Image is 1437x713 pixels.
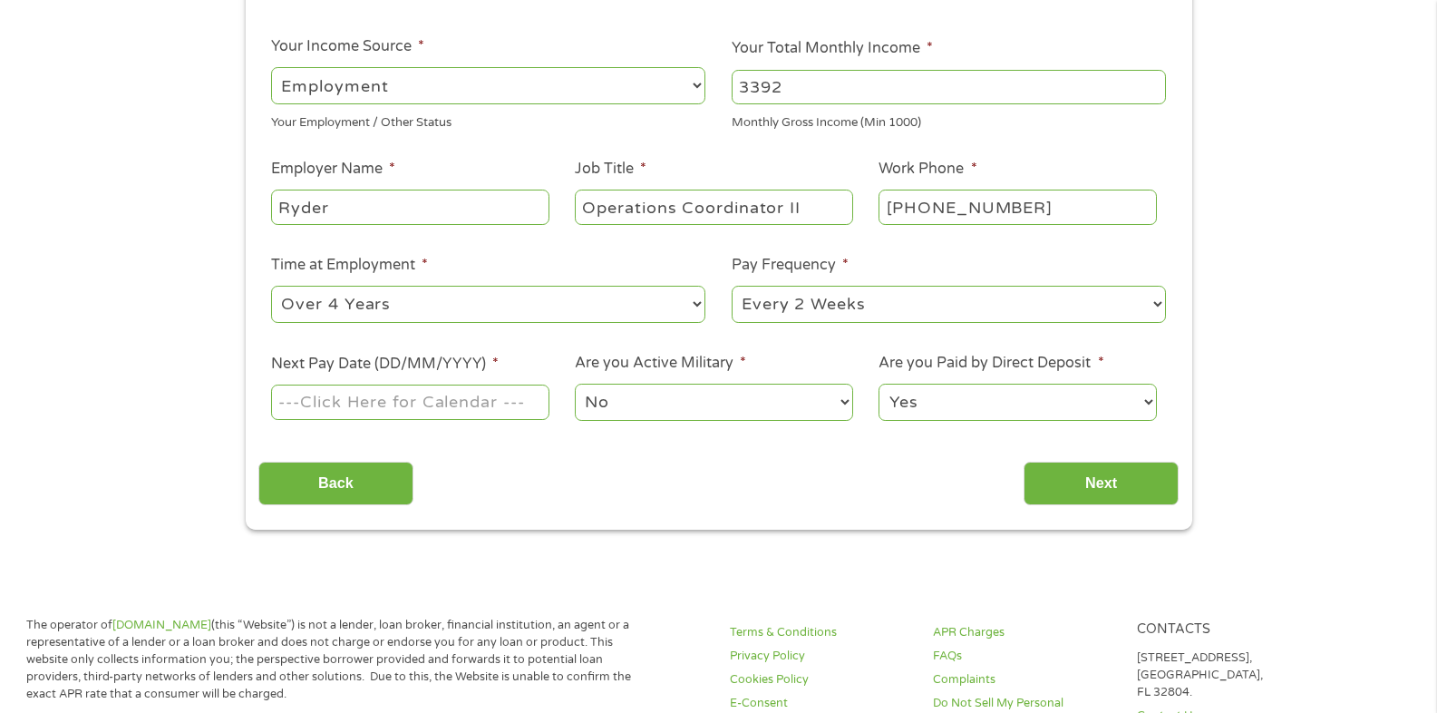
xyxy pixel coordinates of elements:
div: Monthly Gross Income (Min 1000) [732,108,1166,132]
a: APR Charges [933,624,1114,641]
p: [STREET_ADDRESS], [GEOGRAPHIC_DATA], FL 32804. [1137,650,1318,701]
a: Terms & Conditions [730,624,911,641]
a: Privacy Policy [730,648,911,665]
div: Your Employment / Other Status [271,108,705,132]
label: Your Income Source [271,37,424,56]
label: Pay Frequency [732,256,849,275]
h4: Contacts [1137,621,1318,639]
input: Walmart [271,190,549,224]
input: Next [1024,462,1179,506]
a: Complaints [933,671,1114,689]
a: [DOMAIN_NAME] [112,618,211,632]
a: FAQs [933,648,1114,665]
label: Time at Employment [271,256,428,275]
label: Are you Active Military [575,354,746,373]
label: Your Total Monthly Income [732,39,933,58]
label: Job Title [575,160,646,179]
a: E-Consent [730,695,911,712]
label: Work Phone [879,160,976,179]
input: Cashier [575,190,852,224]
input: 1800 [732,70,1166,104]
input: ---Click Here for Calendar --- [271,385,549,419]
label: Next Pay Date (DD/MM/YYYY) [271,355,499,374]
input: Back [258,462,413,506]
a: Cookies Policy [730,671,911,689]
input: (231) 754-4010 [879,190,1156,224]
label: Employer Name [271,160,395,179]
label: Are you Paid by Direct Deposit [879,354,1103,373]
p: The operator of (this “Website”) is not a lender, loan broker, financial institution, an agent or... [26,617,637,702]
